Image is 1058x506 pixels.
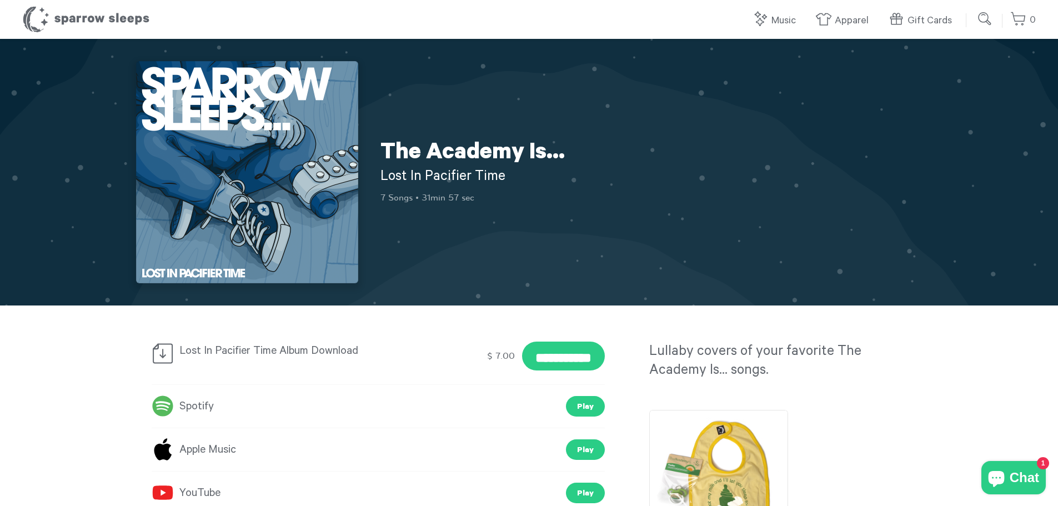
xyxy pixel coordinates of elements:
h1: The Academy Is... [380,141,580,168]
h1: Sparrow Sleeps [22,6,150,33]
input: Submit [974,8,996,30]
a: Music [752,9,801,33]
a: Play [566,439,605,460]
div: $ 7.00 [483,346,519,366]
a: YouTube [152,483,220,503]
h3: Lullaby covers of your favorite The Academy Is... songs. [649,343,907,381]
h2: Lost In Pacifier Time [380,168,580,187]
inbox-online-store-chat: Shopify online store chat [978,461,1049,497]
a: Gift Cards [888,9,957,33]
a: Apple Music [152,440,236,460]
a: Play [566,483,605,503]
a: Spotify [152,397,214,417]
p: 7 Songs • 31min 57 sec [380,192,580,204]
a: Apparel [815,9,874,33]
a: 0 [1010,8,1036,32]
div: Lost In Pacifier Time Album Download [152,342,385,365]
img: The Academy Is... - Lost In Pacifier Time [136,61,358,283]
a: Play [566,396,605,417]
